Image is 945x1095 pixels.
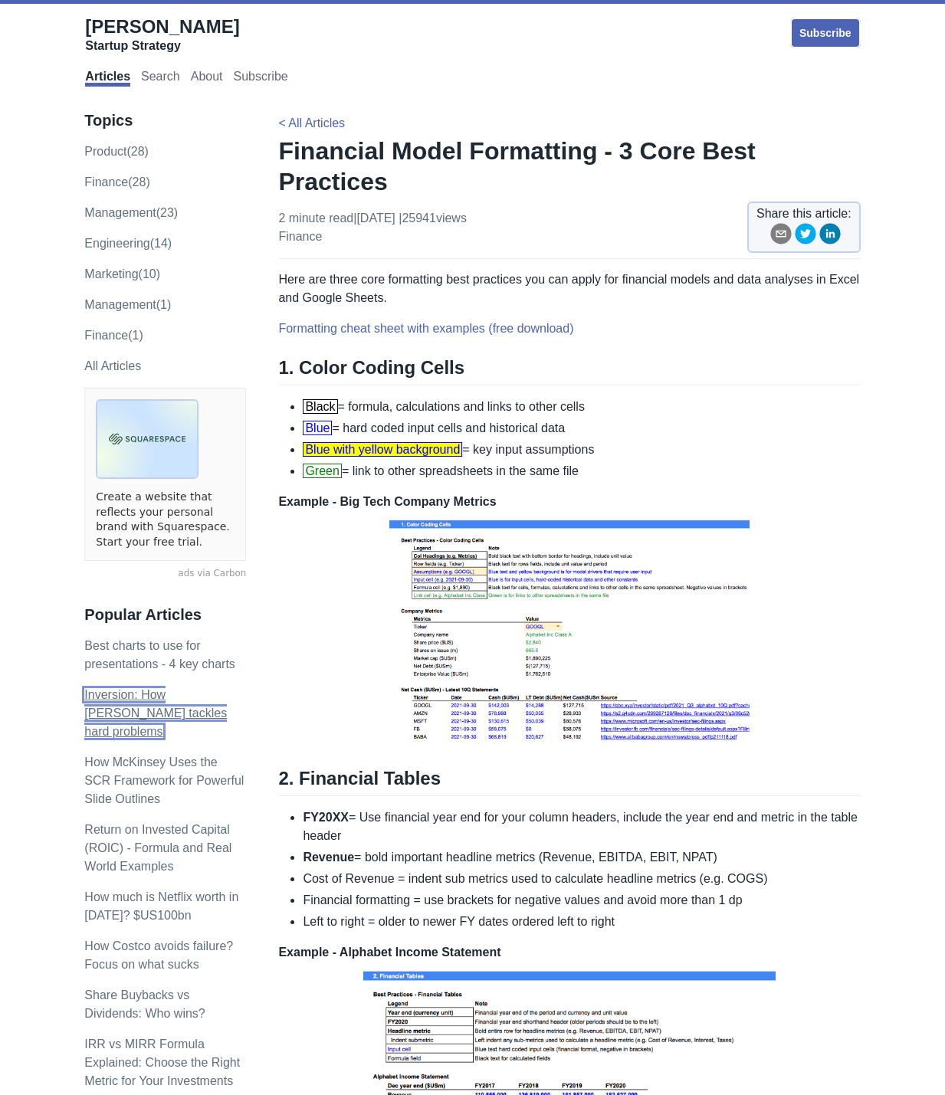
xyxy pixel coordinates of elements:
a: IRR vs MIRR Formula Explained: Choose the Right Metric for Your Investments [84,1038,240,1087]
a: Inversion: How [PERSON_NAME] tackles hard problems [84,688,227,738]
li: = Use financial year end for your column headers, include the year end and metric in the table he... [303,808,860,845]
span: Share this article: [756,205,851,223]
a: management(23) [84,206,178,219]
h1: Financial Model Formatting - 3 Core Best Practices [278,136,860,197]
a: engineering(14) [84,237,172,250]
a: Create a website that reflects your personal brand with Squarespace. Start your free trial. [96,490,235,549]
span: | 25941 views [399,211,467,225]
a: Articles [85,70,130,87]
a: Subscribe [790,18,861,48]
a: Subscribe [234,70,288,87]
a: < All Articles [278,116,345,129]
a: marketing(10) [84,267,160,280]
a: ads via Carbon [84,567,246,581]
img: COLORCODE [386,511,754,749]
h2: 2. Financial Tables [278,767,860,796]
button: linkedin [819,223,841,250]
strong: Revenue [303,851,354,864]
span: Blue with yellow background [303,442,462,457]
span: Blue [303,421,332,435]
a: Return on Invested Capital (ROIC) - Formula and Real World Examples [84,823,231,873]
a: How Costco avoids failure? Focus on what sucks [84,939,233,971]
h2: 1. Color Coding Cells [278,356,860,385]
p: 2 minute read | [DATE] [278,209,467,246]
span: Black [303,399,337,414]
a: Share Buybacks vs Dividends: Who wins? [84,988,205,1020]
h3: Topics [84,111,246,130]
a: All Articles [84,359,141,372]
li: Left to right = older to newer FY dates ordered left to right [303,913,860,931]
button: email [770,223,792,250]
a: product(28) [84,145,149,158]
p: Here are three core formatting best practices you can apply for financial models and data analyse... [278,270,860,307]
strong: FY20XX [303,811,349,824]
li: = link to other spreadsheets in the same file [303,462,860,480]
a: [PERSON_NAME]Startup Strategy [85,15,239,54]
a: Finance(1) [84,329,143,342]
strong: Example - Big Tech Company Metrics [278,495,496,508]
li: = formula, calculations and links to other cells [303,398,860,416]
li: Financial formatting = use brackets for negative values and avoid more than 1 dp [303,891,860,910]
h3: Popular Articles [84,605,246,625]
span: [PERSON_NAME] [85,16,239,37]
a: About [191,70,223,87]
img: ads via Carbon [96,399,199,479]
li: = bold important headline metrics (Revenue, EBITDA, EBIT, NPAT) [303,848,860,867]
a: finance [278,230,322,243]
button: twitter [795,223,816,250]
strong: Example - Alphabet Income Statement [278,946,500,959]
a: Best charts to use for presentations - 4 key charts [84,639,235,670]
a: Formatting cheat sheet with examples (free download) [278,322,573,335]
a: How much is Netflix worth in [DATE]? $US100bn [84,890,238,922]
span: Green [303,464,341,478]
a: finance(28) [84,175,149,189]
li: Cost of Revenue = indent sub metrics used to calculate headline metrics (e.g. COGS) [303,870,860,888]
li: = hard coded input cells and historical data [303,419,860,438]
a: Management(1) [84,298,171,311]
a: Search [141,70,180,87]
li: = key input assumptions [303,441,860,459]
div: Startup Strategy [85,38,239,54]
a: How McKinsey Uses the SCR Framework for Powerful Slide Outlines [84,756,244,805]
